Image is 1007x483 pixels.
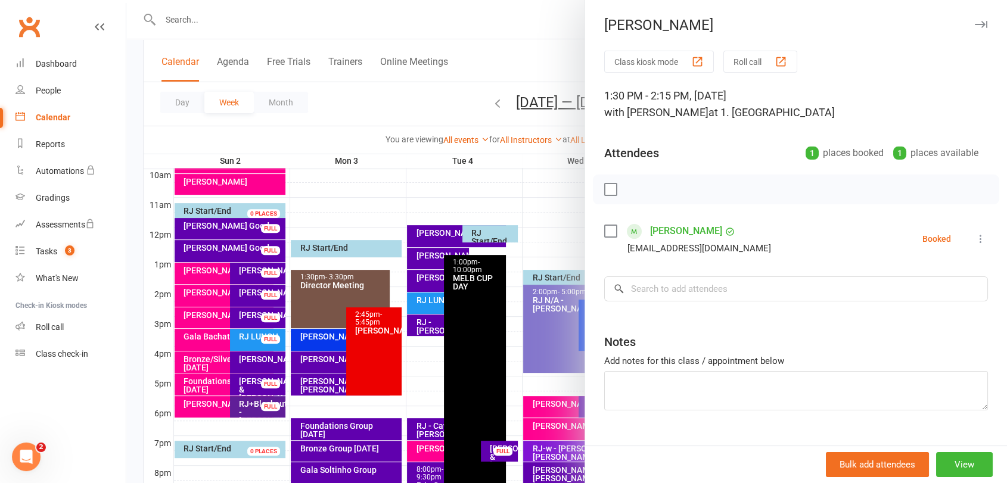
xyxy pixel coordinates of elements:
[36,349,88,359] div: Class check-in
[15,131,126,158] a: Reports
[826,452,929,477] button: Bulk add attendees
[15,158,126,185] a: Automations
[36,59,77,68] div: Dashboard
[36,247,57,256] div: Tasks
[14,12,44,42] a: Clubworx
[922,235,951,243] div: Booked
[15,314,126,341] a: Roll call
[36,443,46,452] span: 2
[604,334,636,350] div: Notes
[36,113,70,122] div: Calendar
[36,322,64,332] div: Roll call
[604,88,988,121] div: 1:30 PM - 2:15 PM, [DATE]
[708,106,835,119] span: at 1. [GEOGRAPHIC_DATA]
[36,193,70,202] div: Gradings
[15,265,126,292] a: What's New
[15,51,126,77] a: Dashboard
[936,452,993,477] button: View
[723,51,797,73] button: Roll call
[36,139,65,149] div: Reports
[15,104,126,131] a: Calendar
[36,166,84,176] div: Automations
[65,245,74,255] span: 3
[604,106,708,119] span: with [PERSON_NAME]
[36,86,61,95] div: People
[806,147,819,160] div: 1
[36,273,79,283] div: What's New
[36,220,95,229] div: Assessments
[12,443,41,471] iframe: Intercom live chat
[604,51,714,73] button: Class kiosk mode
[15,185,126,211] a: Gradings
[893,147,906,160] div: 1
[15,341,126,367] a: Class kiosk mode
[604,354,988,368] div: Add notes for this class / appointment below
[15,77,126,104] a: People
[15,211,126,238] a: Assessments
[806,145,884,161] div: places booked
[627,241,771,256] div: [EMAIL_ADDRESS][DOMAIN_NAME]
[604,276,988,301] input: Search to add attendees
[604,145,659,161] div: Attendees
[15,238,126,265] a: Tasks 3
[585,17,1007,33] div: [PERSON_NAME]
[893,145,978,161] div: places available
[650,222,722,241] a: [PERSON_NAME]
